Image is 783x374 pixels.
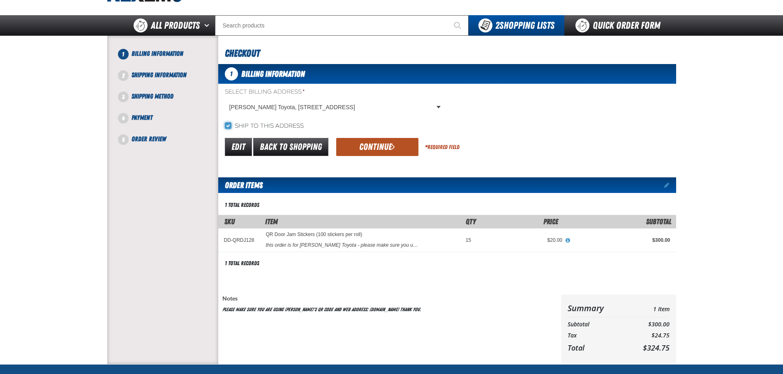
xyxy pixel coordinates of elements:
span: All Products [151,18,200,33]
li: Payment. Step 4 of 5. Not Completed [123,113,218,134]
th: Tax [568,330,626,341]
div: $20.00 [483,237,562,243]
button: View All Prices for QR Door Jam Stickers (100 stickers per roll) [562,237,573,244]
span: Checkout [225,48,260,59]
div: 1 total records [225,201,259,209]
div: 1 total records [225,259,259,267]
label: Select Billing Address [225,88,444,96]
span: 5 [118,134,129,145]
td: 1 Item [626,301,669,315]
div: this order is for [PERSON_NAME] Toyota - please make sure you use the [PERSON_NAME] Toyota QR cod... [266,242,419,248]
th: Subtotal [568,319,626,330]
span: Price [543,217,558,226]
span: Item [265,217,278,226]
button: You have 2 Shopping Lists. Open to view details [469,15,564,36]
label: Ship to this address [225,122,304,130]
td: $24.75 [626,330,669,341]
span: Subtotal [646,217,671,226]
td: DD-QRDJ128 [218,228,260,252]
div: Required Field [425,143,460,151]
input: Ship to this address [225,122,231,129]
span: 3 [118,92,129,102]
span: Payment [132,114,152,122]
h2: Order Items [218,177,263,193]
span: 2 [118,70,129,81]
div: Please make sure you are using [PERSON_NAME]'s QR code and web address: [DOMAIN_NAME] Thank you. [222,306,550,313]
span: Billing Information [241,69,305,79]
span: Shipping Information [132,71,187,79]
th: Summary [568,301,626,315]
td: $300.00 [626,319,669,330]
button: Continue [336,138,418,156]
span: 4 [118,113,129,124]
a: Edit items [664,182,676,188]
span: Shipping Method [132,92,173,100]
li: Shipping Information. Step 2 of 5. Not Completed [123,70,218,92]
span: Billing Information [132,50,183,57]
span: Qty [466,217,476,226]
span: $324.75 [643,343,670,353]
th: Total [568,341,626,354]
a: Edit [225,138,252,156]
a: SKU [224,217,235,226]
a: Back to Shopping [253,138,328,156]
a: QR Door Jam Stickers (100 stickers per roll) [266,232,363,238]
span: Order Review [132,135,166,143]
nav: Checkout steps. Current step is Billing Information. Step 1 of 5 [117,49,218,144]
button: Open All Products pages [201,15,215,36]
a: Quick Order Form [564,15,676,36]
input: Search [215,15,469,36]
button: Start Searching [448,15,469,36]
h5: Notes [222,294,550,303]
li: Order Review. Step 5 of 5. Not Completed [123,134,218,144]
li: Billing Information. Step 1 of 5. Not Completed [123,49,218,70]
strong: 2 [495,20,499,31]
span: 1 [118,49,129,60]
span: [PERSON_NAME] Toyota, [STREET_ADDRESS] [229,103,435,112]
span: 1 [225,67,238,80]
li: Shipping Method. Step 3 of 5. Not Completed [123,92,218,113]
span: Shopping Lists [495,20,554,31]
div: $300.00 [574,237,670,243]
span: 15 [466,237,471,243]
